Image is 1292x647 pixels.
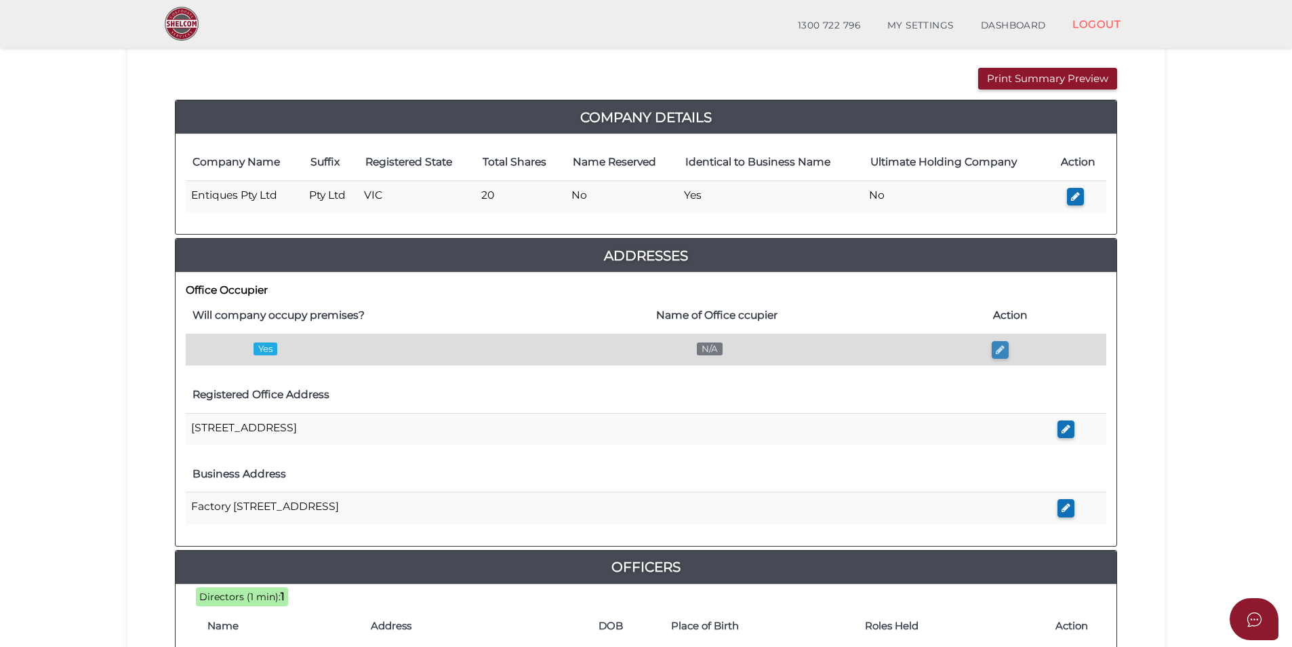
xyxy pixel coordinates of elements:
td: No [864,180,1050,212]
th: Action [1050,144,1106,180]
th: Business Address [186,456,1052,492]
a: MY SETTINGS [874,12,967,39]
h4: Address [371,621,585,632]
a: Company Details [176,106,1116,128]
th: Registered Office Address [186,377,1052,413]
th: Company Name [186,144,304,180]
th: Name of Office ccupier [649,298,986,334]
span: Directors (1 min): [199,591,281,603]
td: 20 [476,180,566,212]
a: Addresses [176,245,1116,267]
span: Yes [254,342,277,355]
button: Open asap [1230,598,1278,640]
b: 1 [281,590,285,603]
td: Factory [STREET_ADDRESS] [186,492,1052,524]
th: Suffix [304,144,359,180]
h4: Action [1055,621,1099,632]
a: Officers [176,556,1116,578]
th: Identical to Business Name [679,144,864,180]
td: VIC [359,180,476,212]
b: Office Occupier [186,283,268,296]
h4: DOB [599,621,658,632]
td: Pty Ltd [304,180,359,212]
th: Name Reserved [566,144,679,180]
td: Entiques Pty Ltd [186,180,304,212]
h4: Roles Held [865,621,1042,632]
th: Will company occupy premises? [186,298,649,334]
a: 1300 722 796 [784,12,874,39]
td: No [566,180,679,212]
h4: Place of Birth [671,621,852,632]
h4: Name [207,621,357,632]
a: DASHBOARD [967,12,1059,39]
td: Yes [679,180,864,212]
a: LOGOUT [1059,10,1134,38]
th: Total Shares [476,144,566,180]
th: Registered State [359,144,476,180]
span: N/A [697,342,723,355]
button: Print Summary Preview [978,68,1117,90]
th: Ultimate Holding Company [864,144,1050,180]
td: [STREET_ADDRESS] [186,413,1052,445]
th: Action [986,298,1106,334]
